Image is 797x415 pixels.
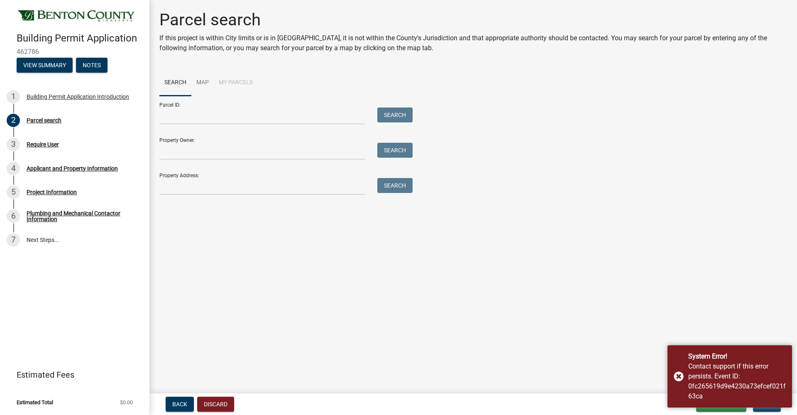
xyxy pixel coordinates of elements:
h4: Building Permit Application [17,32,143,44]
span: Back [172,401,187,408]
button: Notes [76,58,108,73]
wm-modal-confirm: Notes [76,62,108,69]
div: 2 [7,114,20,127]
div: 5 [7,186,20,199]
button: Search [377,107,413,122]
span: $0.00 [120,400,133,405]
div: Parcel search [27,117,61,123]
button: Search [377,143,413,158]
a: Estimated Fees [7,366,136,383]
a: Map [191,70,214,96]
div: Plumbing and Mechanical Contactor Information [27,210,136,222]
h1: Parcel search [159,10,787,30]
span: 462786 [17,48,133,56]
span: Estimated Total [17,400,53,405]
a: Search [159,70,191,96]
button: Search [377,178,413,193]
div: Project Information [27,189,77,195]
div: System Error! [688,352,786,361]
wm-modal-confirm: Summary [17,62,73,69]
img: Benton County, Minnesota [17,9,136,24]
div: 6 [7,210,20,223]
button: View Summary [17,58,73,73]
div: Require User [27,142,59,147]
p: If this project is within City limits or is in [GEOGRAPHIC_DATA], it is not within the County's J... [159,33,787,53]
button: Discard [197,397,234,412]
div: 7 [7,233,20,247]
div: 1 [7,90,20,103]
div: Applicant and Property Information [27,166,118,171]
div: Building Permit Application Introduction [27,94,129,100]
div: 4 [7,162,20,175]
div: 3 [7,138,20,151]
button: Back [166,397,194,412]
div: Contact support if this error persists. Event ID: 0fc265619d9e4230a73efcef021f63ca [688,361,786,401]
